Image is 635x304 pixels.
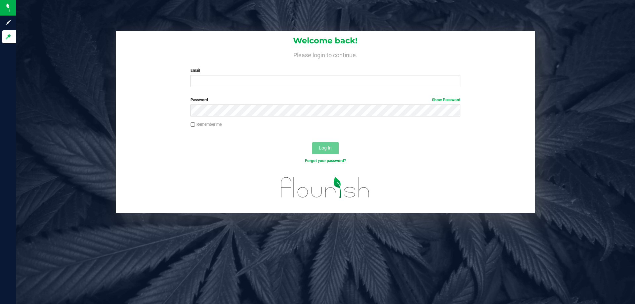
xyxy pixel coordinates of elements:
[312,142,339,154] button: Log In
[5,33,12,40] inline-svg: Log in
[5,19,12,26] inline-svg: Sign up
[116,36,535,45] h1: Welcome back!
[305,158,346,163] a: Forgot your password?
[190,98,208,102] span: Password
[190,121,222,127] label: Remember me
[190,122,195,127] input: Remember me
[273,171,378,204] img: flourish_logo.svg
[116,50,535,58] h4: Please login to continue.
[319,145,332,151] span: Log In
[190,67,460,73] label: Email
[432,98,460,102] a: Show Password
